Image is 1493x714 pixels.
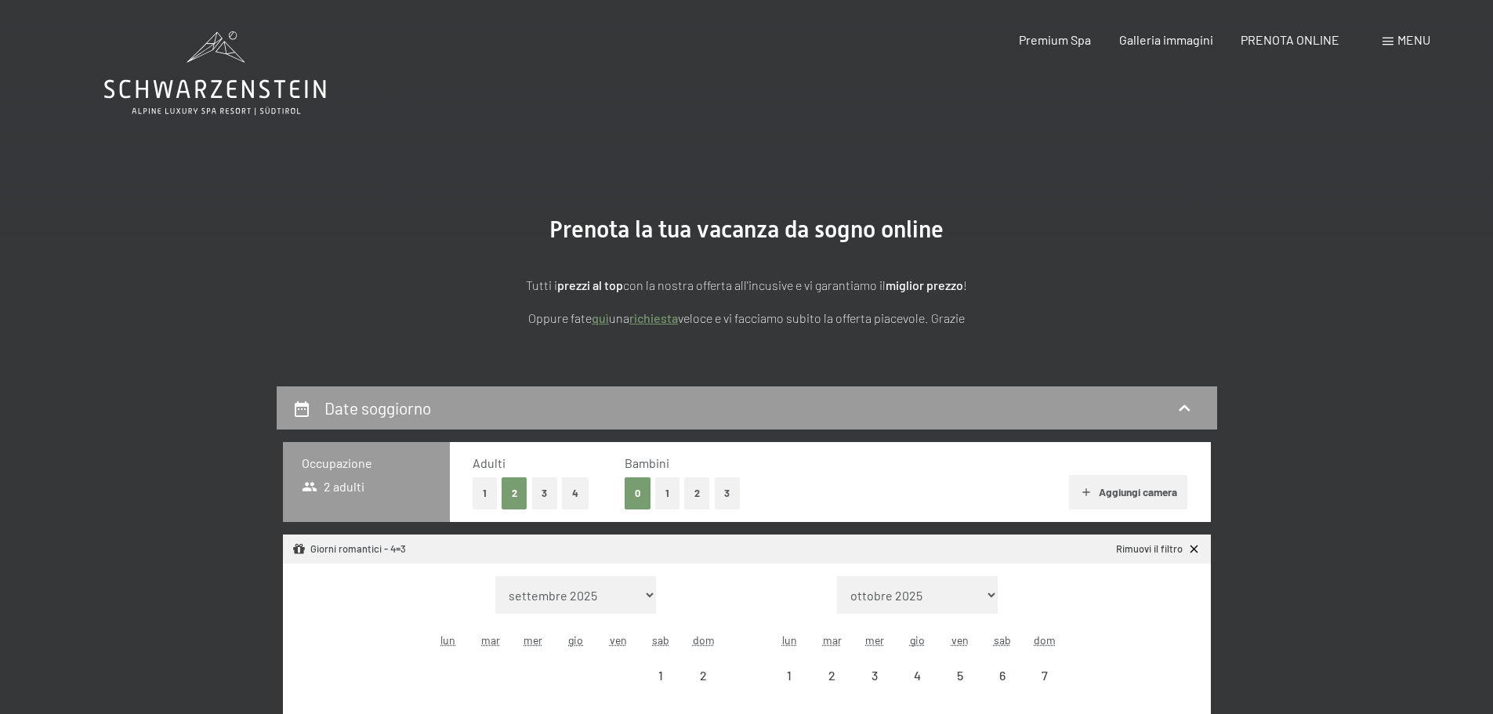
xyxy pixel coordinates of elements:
[1069,475,1187,509] button: Aggiungi camera
[473,455,506,470] span: Adulti
[853,654,896,697] div: arrivo/check-in non effettuabile
[1025,669,1064,709] div: 7
[938,654,980,697] div: Fri Dec 05 2025
[640,654,682,697] div: Sat Nov 01 2025
[1397,32,1430,47] span: Menu
[983,669,1022,709] div: 6
[896,654,938,697] div: arrivo/check-in non effettuabile
[568,633,583,647] abbr: giovedì
[865,633,884,647] abbr: mercoledì
[302,478,365,495] span: 2 adulti
[981,654,1024,697] div: Sat Dec 06 2025
[684,477,710,509] button: 2
[981,654,1024,697] div: arrivo/check-in non effettuabile
[1024,654,1066,697] div: Sun Dec 07 2025
[629,310,678,325] a: richiesta
[770,669,809,709] div: 1
[1241,32,1339,47] a: PRENOTA ONLINE
[355,275,1139,295] p: Tutti i con la nostra offerta all'incusive e vi garantiamo il !
[481,633,500,647] abbr: martedì
[682,654,724,697] div: Sun Nov 02 2025
[524,633,542,647] abbr: mercoledì
[1034,633,1056,647] abbr: domenica
[1119,32,1213,47] a: Galleria immagini
[715,477,741,509] button: 3
[811,654,853,697] div: Tue Dec 02 2025
[938,654,980,697] div: arrivo/check-in non effettuabile
[557,277,623,292] strong: prezzi al top
[855,669,894,709] div: 3
[532,477,558,509] button: 3
[592,310,609,325] a: quì
[813,669,852,709] div: 2
[693,633,715,647] abbr: domenica
[302,455,431,472] h3: Occupazione
[625,455,669,470] span: Bambini
[440,633,455,647] abbr: lunedì
[768,654,810,697] div: arrivo/check-in non effettuabile
[655,477,679,509] button: 1
[292,542,306,556] svg: Pacchetto/offerta
[610,633,627,647] abbr: venerdì
[562,477,589,509] button: 4
[1024,654,1066,697] div: arrivo/check-in non effettuabile
[782,633,797,647] abbr: lunedì
[1116,542,1201,556] a: Rimuovi il filtro
[652,633,669,647] abbr: sabato
[1019,32,1091,47] a: Premium Spa
[473,477,497,509] button: 1
[853,654,896,697] div: Wed Dec 03 2025
[910,633,925,647] abbr: giovedì
[355,308,1139,328] p: Oppure fate una veloce e vi facciamo subito la offerta piacevole. Grazie
[768,654,810,697] div: Mon Dec 01 2025
[625,477,650,509] button: 0
[682,654,724,697] div: arrivo/check-in non effettuabile
[549,216,944,243] span: Prenota la tua vacanza da sogno online
[897,669,937,709] div: 4
[823,633,842,647] abbr: martedì
[292,542,406,556] div: Giorni romantici - 4=3
[951,633,969,647] abbr: venerdì
[896,654,938,697] div: Thu Dec 04 2025
[886,277,963,292] strong: miglior prezzo
[641,669,680,709] div: 1
[940,669,979,709] div: 5
[502,477,527,509] button: 2
[811,654,853,697] div: arrivo/check-in non effettuabile
[994,633,1011,647] abbr: sabato
[640,654,682,697] div: arrivo/check-in non effettuabile
[683,669,723,709] div: 2
[324,398,431,418] h2: Date soggiorno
